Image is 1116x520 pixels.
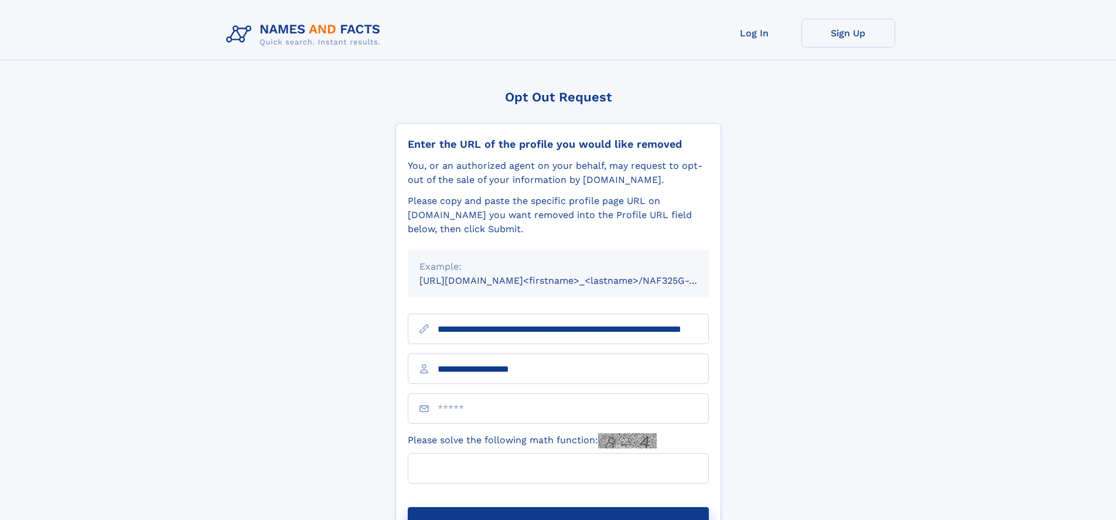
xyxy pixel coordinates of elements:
[395,90,721,104] div: Opt Out Request
[419,260,697,274] div: Example:
[708,19,801,47] a: Log In
[221,19,390,50] img: Logo Names and Facts
[408,159,709,187] div: You, or an authorized agent on your behalf, may request to opt-out of the sale of your informatio...
[801,19,895,47] a: Sign Up
[408,194,709,236] div: Please copy and paste the specific profile page URL on [DOMAIN_NAME] you want removed into the Pr...
[419,275,731,286] small: [URL][DOMAIN_NAME]<firstname>_<lastname>/NAF325G-xxxxxxxx
[408,138,709,151] div: Enter the URL of the profile you would like removed
[408,433,657,448] label: Please solve the following math function:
